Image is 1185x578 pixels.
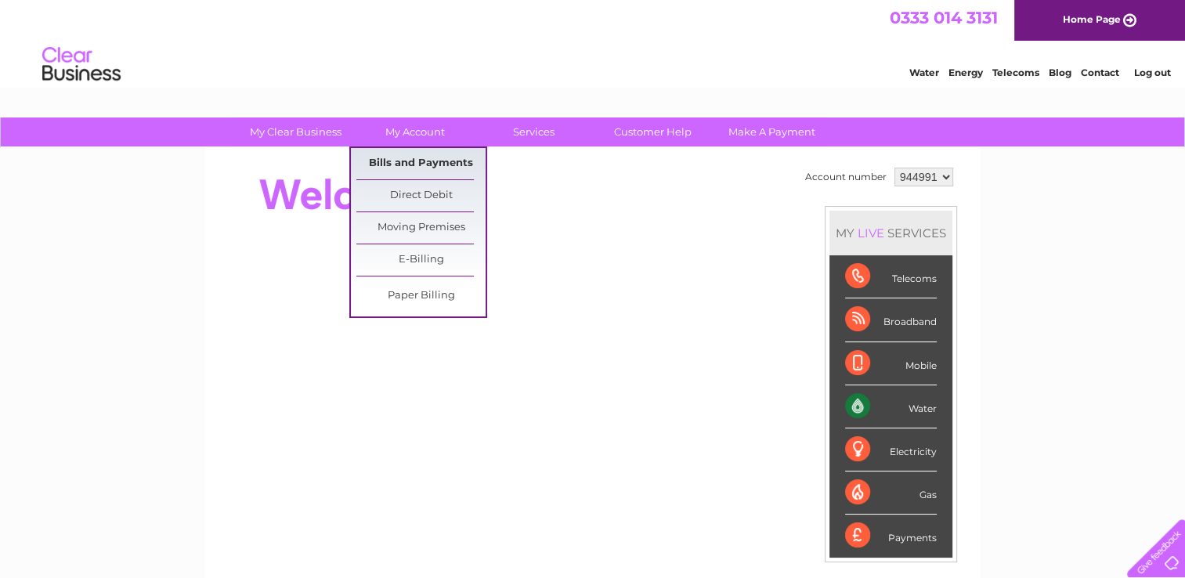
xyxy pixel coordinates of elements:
a: Moving Premises [356,212,486,244]
a: Contact [1081,67,1119,78]
a: E-Billing [356,244,486,276]
a: Make A Payment [707,117,836,146]
div: Clear Business is a trading name of Verastar Limited (registered in [GEOGRAPHIC_DATA] No. 3667643... [223,9,963,76]
div: Mobile [845,342,937,385]
div: Water [845,385,937,428]
a: Telecoms [992,67,1039,78]
a: Bills and Payments [356,148,486,179]
a: Energy [948,67,983,78]
td: Account number [801,164,891,190]
a: Water [909,67,939,78]
a: Log out [1133,67,1170,78]
div: LIVE [854,226,887,240]
a: My Clear Business [231,117,360,146]
a: 0333 014 3131 [890,8,998,27]
div: Telecoms [845,255,937,298]
div: Payments [845,515,937,557]
div: Gas [845,471,937,515]
a: Blog [1049,67,1071,78]
a: Customer Help [588,117,717,146]
div: Electricity [845,428,937,471]
div: MY SERVICES [829,211,952,255]
div: Broadband [845,298,937,341]
a: Services [469,117,598,146]
img: logo.png [42,41,121,89]
a: My Account [350,117,479,146]
a: Paper Billing [356,280,486,312]
a: Direct Debit [356,180,486,211]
